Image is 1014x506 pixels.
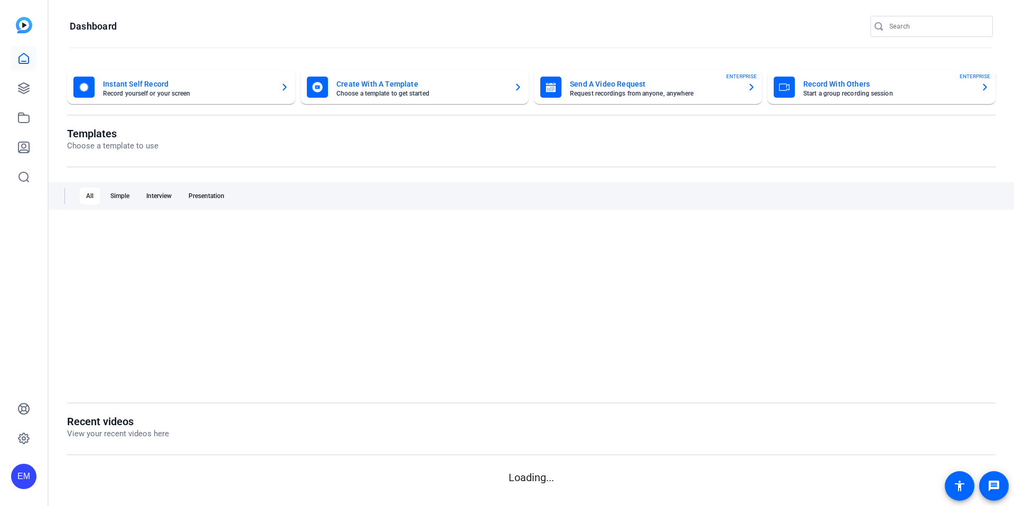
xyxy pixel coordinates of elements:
div: All [80,188,100,204]
div: Simple [104,188,136,204]
mat-icon: accessibility [953,480,966,492]
div: EM [11,464,36,489]
p: Loading... [67,470,996,485]
button: Instant Self RecordRecord yourself or your screen [67,70,295,104]
p: Choose a template to use [67,140,158,152]
h1: Recent videos [67,415,169,428]
mat-card-subtitle: Record yourself or your screen [103,90,272,97]
mat-card-title: Record With Others [803,78,972,90]
button: Create With A TemplateChoose a template to get started [301,70,529,104]
input: Search [889,20,984,33]
div: Presentation [182,188,231,204]
button: Record With OthersStart a group recording sessionENTERPRISE [767,70,996,104]
mat-card-subtitle: Request recordings from anyone, anywhere [570,90,739,97]
img: blue-gradient.svg [16,17,32,33]
span: ENTERPRISE [726,72,757,80]
span: ENTERPRISE [960,72,990,80]
mat-card-title: Send A Video Request [570,78,739,90]
mat-card-subtitle: Choose a template to get started [336,90,505,97]
mat-icon: message [988,480,1000,492]
p: View your recent videos here [67,428,169,440]
mat-card-title: Create With A Template [336,78,505,90]
h1: Dashboard [70,20,117,33]
button: Send A Video RequestRequest recordings from anyone, anywhereENTERPRISE [534,70,762,104]
div: Interview [140,188,178,204]
mat-card-title: Instant Self Record [103,78,272,90]
h1: Templates [67,127,158,140]
mat-card-subtitle: Start a group recording session [803,90,972,97]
